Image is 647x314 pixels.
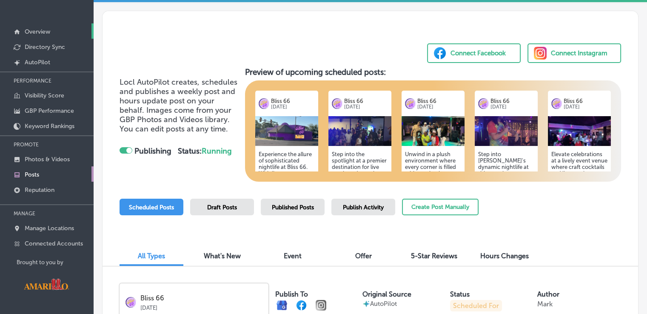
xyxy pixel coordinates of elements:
[551,98,562,109] img: logo
[417,104,461,110] p: [DATE]
[411,252,457,260] span: 5-Star Reviews
[564,104,607,110] p: [DATE]
[25,171,39,178] p: Posts
[25,92,64,99] p: Visibility Score
[245,67,621,77] h3: Preview of upcoming scheduled posts:
[417,98,461,104] p: Bliss 66
[537,300,553,308] p: Mark
[25,123,74,130] p: Keyword Rankings
[202,146,232,156] span: Running
[537,290,559,298] label: Author
[551,151,607,247] h5: Elevate celebrations at a lively event venue where craft cocktails and live music create unforget...
[344,104,388,110] p: [DATE]
[25,156,70,163] p: Photos & Videos
[450,290,470,298] label: Status
[475,116,538,146] img: bc2bbded-b0ed-413d-a809-48b238af0223IMG_3685.jpg
[275,290,308,298] label: Publish To
[370,300,397,308] p: AutoPilot
[551,47,607,60] div: Connect Instagram
[480,252,529,260] span: Hours Changes
[271,104,315,110] p: [DATE]
[25,186,54,194] p: Reputation
[328,116,391,146] img: 52f48e16-f1c4-4099-bb13-9677c719d4f7IMG_7641.jpg
[272,204,314,211] span: Published Posts
[490,98,534,104] p: Bliss 66
[25,28,50,35] p: Overview
[362,290,411,298] label: Original Source
[140,294,262,302] p: Bliss 66
[207,204,237,211] span: Draft Posts
[120,124,228,134] span: You can edit posts at any time.
[125,297,136,308] img: logo
[25,59,50,66] p: AutoPilot
[332,151,388,247] h5: Step into the spotlight at a premier destination for live music and premium spirits! Whether it’s...
[450,300,502,311] p: Scheduled For
[564,98,607,104] p: Bliss 66
[134,146,171,156] strong: Publishing
[332,98,342,109] img: logo
[344,98,388,104] p: Bliss 66
[25,240,83,247] p: Connected Accounts
[271,98,315,104] p: Bliss 66
[427,43,521,63] button: Connect Facebook
[402,116,465,146] img: 44981cb4-9bae-466f-b883-1b499777cf87image0000002.jpg
[255,116,318,146] img: bf11093f-1074-4c7d-9752-f1107c60792566.png
[478,151,534,247] h5: Step into [PERSON_NAME]'s dynamic nightlife at this premier event venue! With a chic atmosphere a...
[25,225,74,232] p: Manage Locations
[284,252,302,260] span: Event
[450,47,506,60] div: Connect Facebook
[25,43,65,51] p: Directory Sync
[129,204,174,211] span: Scheduled Posts
[478,98,489,109] img: logo
[140,302,262,311] p: [DATE]
[402,199,479,215] button: Create Post Manually
[259,98,269,109] img: logo
[355,252,372,260] span: Offer
[405,98,416,109] img: logo
[405,151,461,247] h5: Unwind in a plush environment where every corner is filled with captivating entertainment. Whethe...
[490,104,534,110] p: [DATE]
[17,259,94,265] p: Brought to you by
[120,77,237,124] span: Locl AutoPilot creates, schedules and publishes a weekly post and hours update post on your behal...
[25,107,74,114] p: GBP Performance
[178,146,232,156] strong: Status:
[259,151,315,247] h5: Experience the allure of sophisticated nightlife at Bliss 66. With live performances and premium ...
[138,252,165,260] span: All Types
[548,116,611,146] img: 77d6aa7b-4e76-498d-93f6-6557a8a4cb3bIMG_3643.PNG
[362,300,370,308] img: autopilot-icon
[17,272,76,296] img: Visit Amarillo
[527,43,621,63] button: Connect Instagram
[204,252,241,260] span: What's New
[343,204,384,211] span: Publish Activity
